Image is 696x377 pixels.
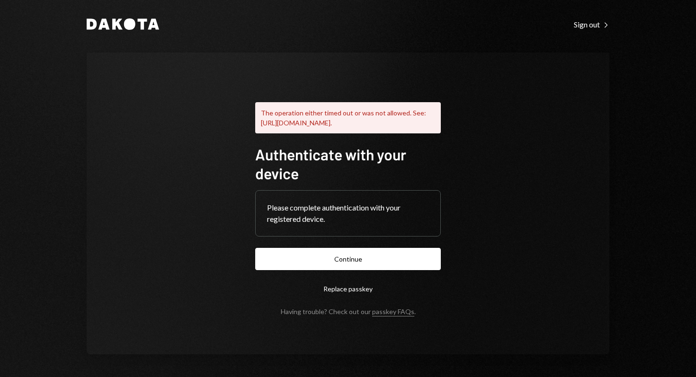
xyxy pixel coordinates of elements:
[255,278,441,300] button: Replace passkey
[574,19,609,29] a: Sign out
[255,145,441,183] h1: Authenticate with your device
[255,102,441,133] div: The operation either timed out or was not allowed. See: [URL][DOMAIN_NAME].
[281,307,416,316] div: Having trouble? Check out our .
[574,20,609,29] div: Sign out
[267,202,429,225] div: Please complete authentication with your registered device.
[372,307,414,316] a: passkey FAQs
[255,248,441,270] button: Continue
